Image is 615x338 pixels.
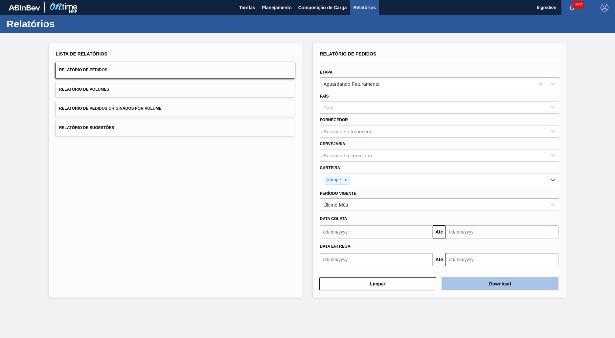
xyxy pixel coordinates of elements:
[320,70,333,75] label: Etapa
[59,87,109,92] span: Relatório de Volumes
[320,191,356,196] label: Período Vigente
[262,4,292,11] span: Planejamento
[320,216,347,221] span: Data coleta
[319,277,436,290] button: Limpar
[324,152,372,158] div: Selecione a cervejaria
[7,20,123,28] h1: Relatórios
[320,166,340,170] label: Carteira
[320,253,433,266] input: dd/mm/yyyy
[298,4,347,11] span: Composição de Carga
[9,5,40,11] img: TNhmsLtSVTkK8tSr43FrP2fwEKptu5GPRR3wAAAABJRU5ErkJggg==
[59,125,114,130] span: Relatório de Sugestões
[320,94,329,99] label: País
[320,142,345,146] label: Cervejaria
[56,101,295,117] button: Relatório de Pedidos Originados por Volume
[324,129,374,134] div: Selecione o fornecedor
[561,3,582,12] button: Notificações
[59,106,162,111] span: Relatório de Pedidos Originados por Volume
[56,81,295,98] button: Relatório de Volumes
[56,62,295,78] button: Relatório de Pedidos
[442,277,558,290] button: Download
[446,253,558,266] input: dd/mm/yyyy
[433,253,446,266] button: Até
[320,51,376,56] span: Relatório de Pedidos
[324,81,380,86] div: Aguardando Faturamento
[433,225,446,238] button: Até
[324,105,333,110] div: País
[239,4,255,11] span: Tarefas
[56,51,107,56] span: Lista de Relatórios
[446,225,558,238] input: dd/mm/yyyy
[573,1,584,9] span: 1507
[324,202,348,208] div: Último Mês
[59,68,107,72] span: Relatório de Pedidos
[320,225,433,238] input: dd/mm/yyyy
[601,4,608,11] img: Logout
[353,4,376,11] span: Relatórios
[320,118,348,122] label: Fornecedor
[325,176,342,184] div: Xarope
[56,120,295,136] button: Relatório de Sugestões
[320,244,351,249] span: Data Entrega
